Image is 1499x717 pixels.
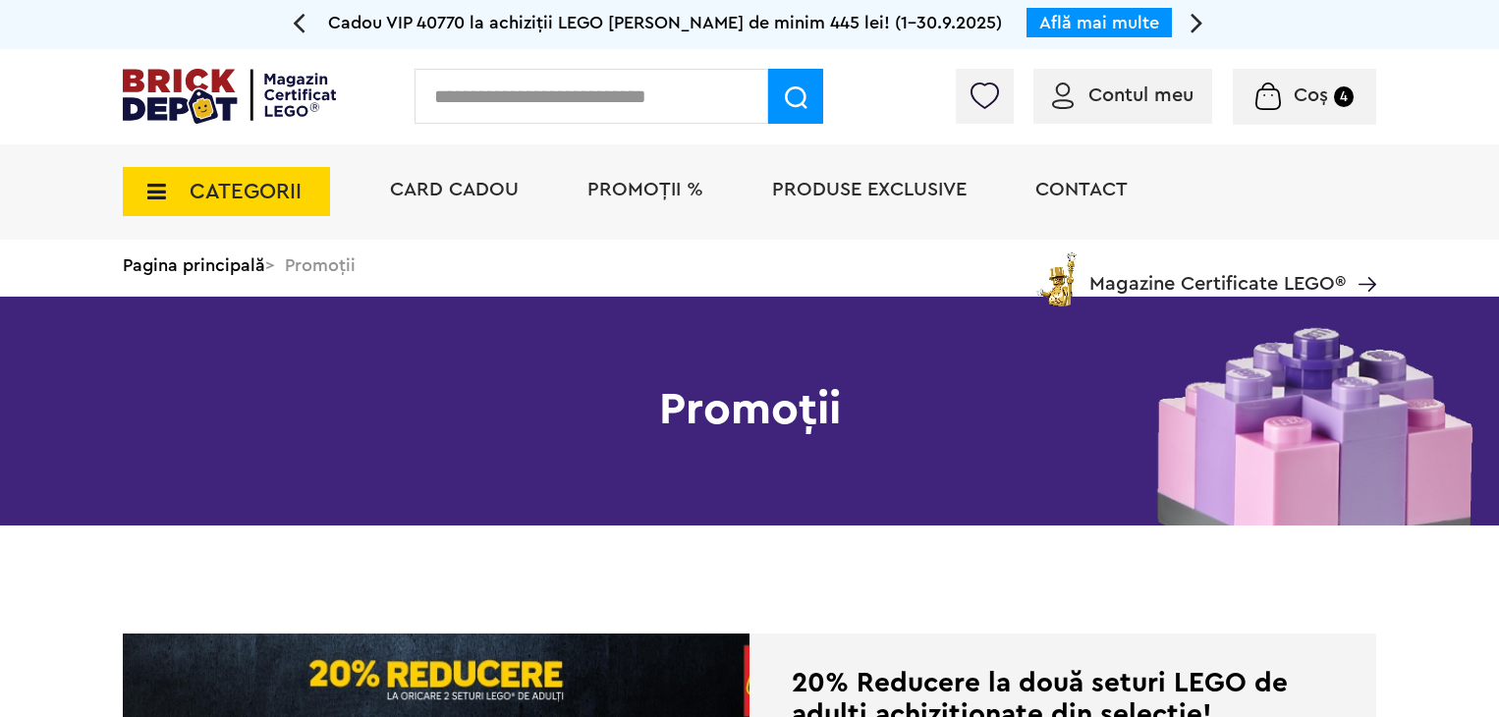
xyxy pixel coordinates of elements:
[587,180,703,199] a: PROMOȚII %
[1088,85,1194,105] span: Contul meu
[190,181,302,202] span: CATEGORII
[1294,85,1328,105] span: Coș
[1039,14,1159,31] a: Află mai multe
[1052,85,1194,105] a: Contul meu
[1334,86,1354,107] small: 4
[772,180,967,199] a: Produse exclusive
[328,14,1002,31] span: Cadou VIP 40770 la achiziții LEGO [PERSON_NAME] de minim 445 lei! (1-30.9.2025)
[1089,248,1346,294] span: Magazine Certificate LEGO®
[1035,180,1128,199] a: Contact
[1346,248,1376,268] a: Magazine Certificate LEGO®
[390,180,519,199] a: Card Cadou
